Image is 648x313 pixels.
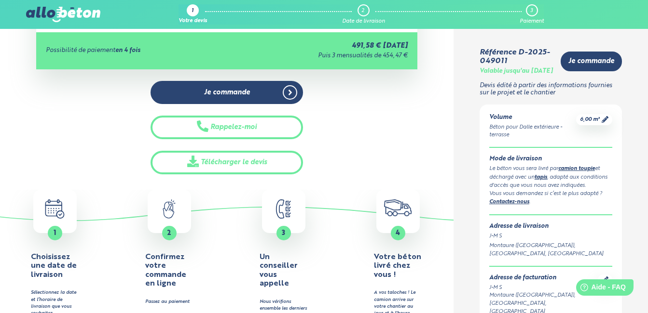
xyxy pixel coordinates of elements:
div: Votre devis [179,18,207,25]
h4: Votre béton livré chez vous ! [374,253,422,279]
a: 2 Confirmez votre commande en ligne Passez au paiement [114,190,224,306]
div: Valable jusqu'au [DATE] [480,68,553,75]
div: Adresse de livraison [489,223,612,230]
p: Devis édité à partir des informations fournies sur le projet et le chantier [480,82,622,96]
div: Béton pour Dalle extérieure - terrasse [489,123,576,140]
span: 2 [167,230,171,236]
div: Vous vous demandez si c’est le plus adapté ? . [489,190,612,207]
div: Volume [489,114,576,121]
div: 3 [530,8,533,14]
div: Le béton vous sera livré par et déchargé avec un , adapté aux conditions d'accès que vous nous av... [489,165,612,190]
h4: Choisissez une date de livraison [31,253,79,279]
div: 2 [361,8,364,14]
div: Puis 3 mensualités de 454,47 € [232,52,408,60]
div: Paiement [520,18,544,25]
iframe: Help widget launcher [562,275,637,302]
a: tapis [535,175,547,180]
span: 4 [396,230,400,236]
span: Je commande [568,57,614,65]
img: allobéton [26,7,100,22]
span: 3 [282,230,285,236]
a: 2 Date de livraison [342,4,385,25]
a: 1 Votre devis [179,4,207,25]
a: Je commande [151,81,303,104]
div: Montaure ([GEOGRAPHIC_DATA]), [GEOGRAPHIC_DATA], [GEOGRAPHIC_DATA] [489,242,612,258]
div: Date de livraison [342,18,385,25]
h4: Confirmez votre commande en ligne [145,253,193,288]
div: J-M S [489,232,612,240]
a: Je commande [561,52,622,71]
a: Contactez-nous [489,199,529,205]
div: 491,58 € [DATE] [232,42,408,50]
div: 1 [192,8,193,14]
div: Mode de livraison [489,156,612,163]
h4: Un conseiller vous appelle [260,253,308,288]
div: Passez au paiement [145,299,193,305]
button: Rappelez-moi [151,116,303,139]
div: Possibilité de paiement [46,47,232,54]
div: Référence D-2025-049011 [480,48,553,66]
a: 3 Paiement [520,4,544,25]
img: truck.c7a9816ed8b9b1312949.png [384,199,412,216]
strong: en 4 fois [115,47,140,53]
div: Adresse de facturation [489,274,598,282]
div: J-M S [489,284,598,292]
span: 1 [54,230,56,236]
span: Je commande [204,89,250,97]
a: Télécharger le devis [151,151,303,174]
a: camion toupie [558,166,595,171]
